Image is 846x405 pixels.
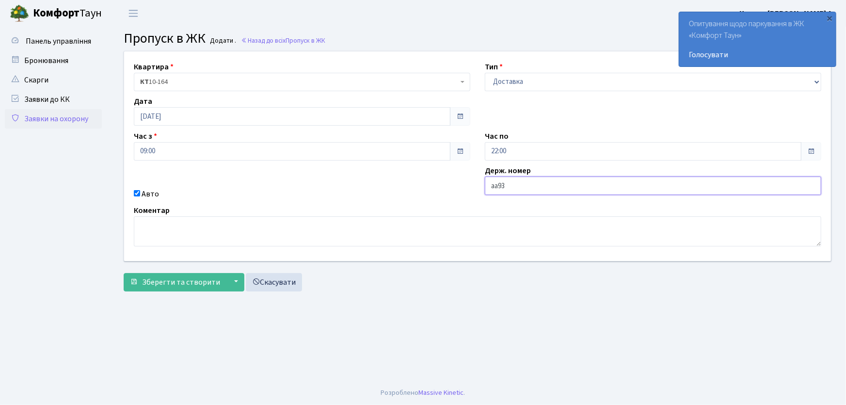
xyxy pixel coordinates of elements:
label: Держ. номер [485,165,531,177]
a: Бронювання [5,51,102,70]
small: Додати . [208,37,237,45]
input: AA0001AA [485,177,821,195]
label: Час по [485,130,509,142]
img: logo.png [10,4,29,23]
span: Пропуск в ЖК [124,29,206,48]
span: <b>КТ</b>&nbsp;&nbsp;&nbsp;&nbsp;10-164 [140,77,458,87]
span: Таун [33,5,102,22]
label: Час з [134,130,157,142]
label: Дата [134,96,152,107]
a: Massive Kinetic [419,388,464,398]
b: Комфорт [33,5,80,21]
a: Заявки до КК [5,90,102,109]
div: Опитування щодо паркування в ЖК «Комфорт Таун» [679,12,836,66]
a: Скарги [5,70,102,90]
b: КТ [140,77,149,87]
span: Панель управління [26,36,91,47]
div: Розроблено . [381,388,465,398]
label: Авто [142,188,159,200]
label: Тип [485,61,503,73]
label: Квартира [134,61,174,73]
span: <b>КТ</b>&nbsp;&nbsp;&nbsp;&nbsp;10-164 [134,73,470,91]
span: Зберегти та створити [142,277,220,288]
span: Пропуск в ЖК [286,36,325,45]
button: Зберегти та створити [124,273,226,292]
a: Скасувати [246,273,302,292]
a: Панель управління [5,32,102,51]
a: Назад до всіхПропуск в ЖК [241,36,325,45]
label: Коментар [134,205,170,216]
button: Переключити навігацію [121,5,145,21]
a: Заявки на охорону [5,109,102,129]
a: Цитрус [PERSON_NAME] А. [739,8,834,19]
a: Голосувати [689,49,826,61]
div: × [825,13,835,23]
